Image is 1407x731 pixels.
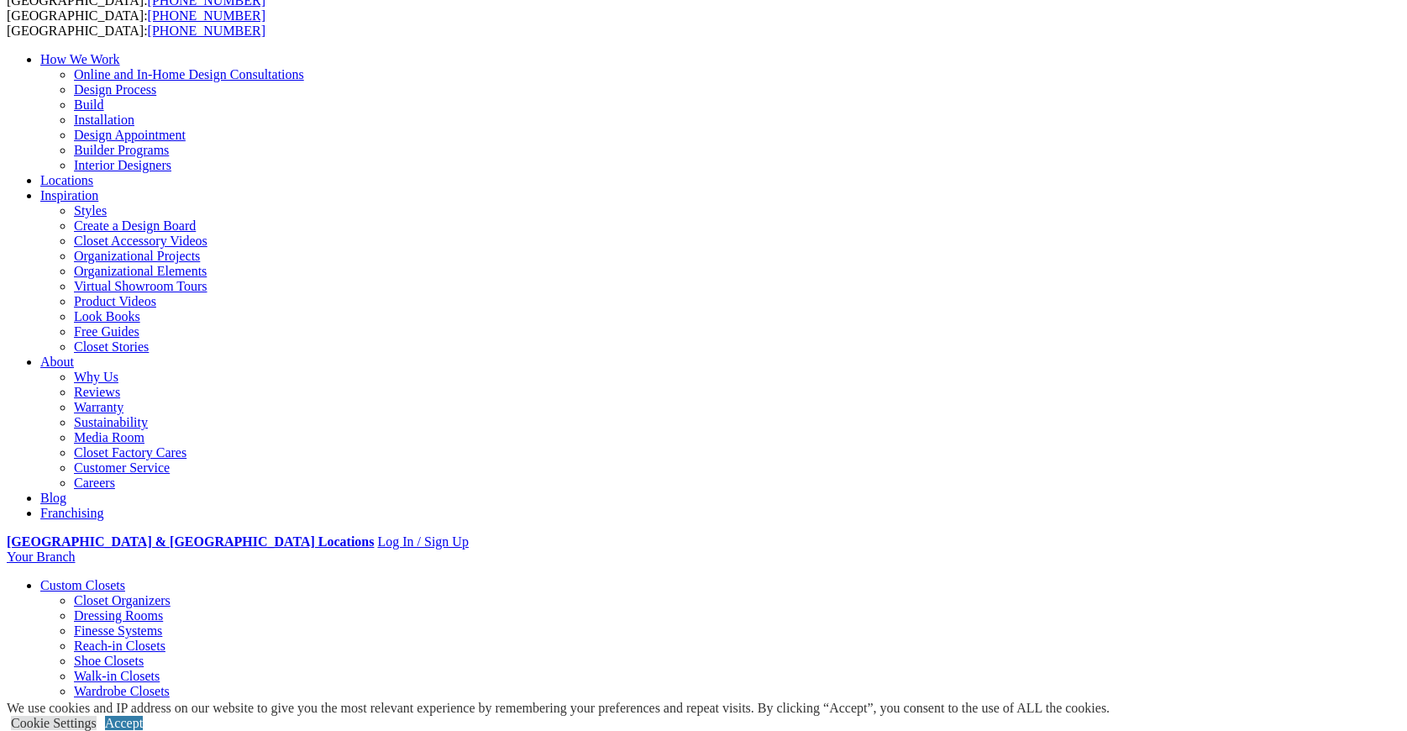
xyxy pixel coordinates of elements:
a: How We Work [40,52,120,66]
a: Wardrobe Closets [74,684,170,698]
a: Accept [105,716,143,730]
a: Interior Designers [74,158,171,172]
div: We use cookies and IP address on our website to give you the most relevant experience by remember... [7,701,1110,716]
span: [GEOGRAPHIC_DATA]: [GEOGRAPHIC_DATA]: [7,8,265,38]
a: Build [74,97,104,112]
a: Installation [74,113,134,127]
a: Dressing Rooms [74,608,163,623]
a: Careers [74,476,115,490]
a: [PHONE_NUMBER] [148,8,265,23]
a: Blog [40,491,66,505]
a: Reach-in Closets [74,639,165,653]
a: Reviews [74,385,120,399]
a: Design Process [74,82,156,97]
a: Franchising [40,506,104,520]
a: Create a Design Board [74,218,196,233]
a: Finesse Systems [74,623,162,638]
a: Your Branch [7,550,75,564]
a: Look Books [74,309,140,323]
a: Custom Closets [40,578,125,592]
a: Walk-in Closets [74,669,160,683]
a: Closet Accessory Videos [74,234,207,248]
a: Closet Organizers [74,593,171,607]
a: Builder Programs [74,143,169,157]
a: [GEOGRAPHIC_DATA] & [GEOGRAPHIC_DATA] Locations [7,534,374,549]
a: Styles [74,203,107,218]
a: Organizational Elements [74,264,207,278]
a: Inspiration [40,188,98,202]
a: Closet Factory Cares [74,445,186,460]
a: Locations [40,173,93,187]
a: Cookie Settings [11,716,97,730]
a: Customer Service [74,460,170,475]
a: Shoe Closets [74,654,144,668]
a: About [40,355,74,369]
a: [PHONE_NUMBER] [148,24,265,38]
a: Warranty [74,400,123,414]
a: Design Appointment [74,128,186,142]
a: Why Us [74,370,118,384]
a: Virtual Showroom Tours [74,279,207,293]
a: Log In / Sign Up [377,534,468,549]
a: Product Videos [74,294,156,308]
a: Organizational Projects [74,249,200,263]
a: Wood Closets [74,699,149,713]
a: Free Guides [74,324,139,339]
a: Online and In-Home Design Consultations [74,67,304,82]
a: Sustainability [74,415,148,429]
a: Closet Stories [74,339,149,354]
a: Media Room [74,430,144,444]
